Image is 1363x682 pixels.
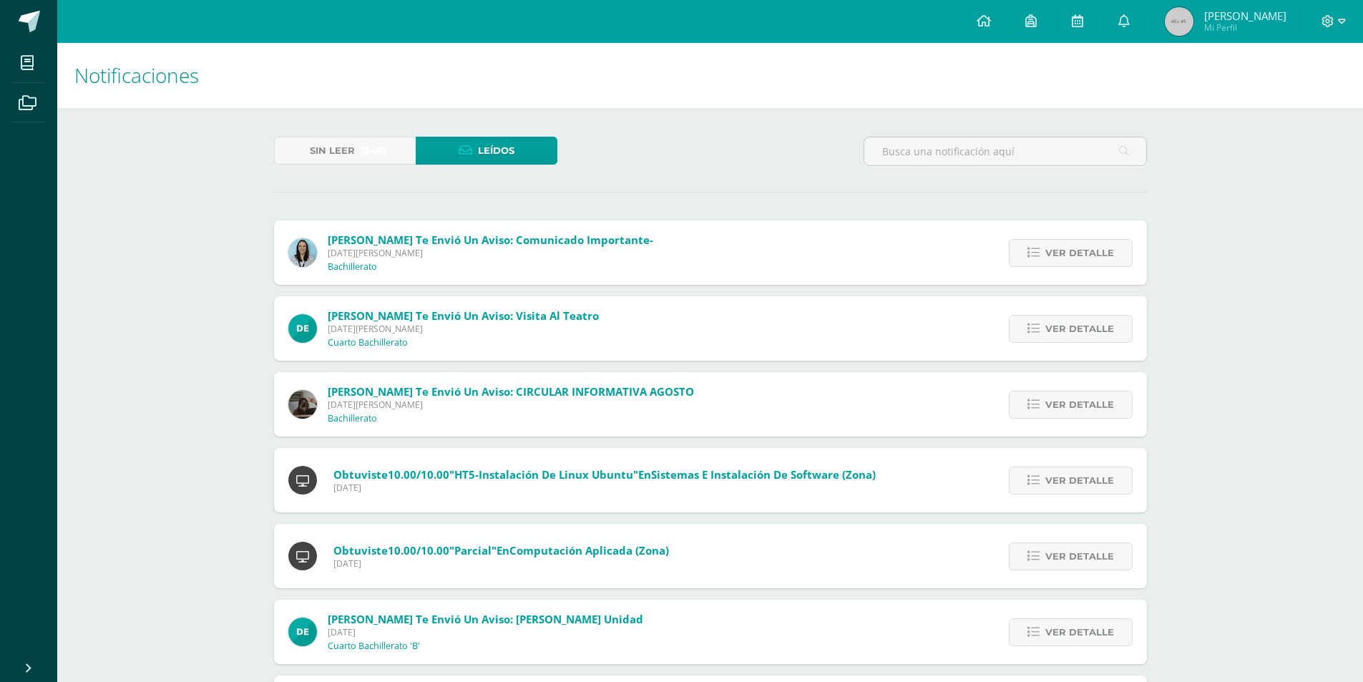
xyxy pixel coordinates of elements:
a: Leídos [416,137,557,165]
span: "HT5-Instalación de Linux Ubuntu" [449,467,638,482]
span: [PERSON_NAME] te envió un aviso: Visita al teatro [328,308,599,323]
span: 10.00/10.00 [388,543,449,557]
p: Bachillerato [328,413,377,424]
p: Bachillerato [328,261,377,273]
span: [DATE][PERSON_NAME] [328,323,599,335]
span: Mi Perfil [1204,21,1286,34]
span: Ver detalle [1045,467,1114,494]
img: aed16db0a88ebd6752f21681ad1200a1.png [288,238,317,267]
img: 9fa0c54c0c68d676f2f0303209928c54.png [288,314,317,343]
span: Notificaciones [74,62,199,89]
p: Cuarto Bachillerato [328,337,408,349]
span: Ver detalle [1045,316,1114,342]
span: Ver detalle [1045,619,1114,646]
img: 45x45 [1165,7,1193,36]
span: [DATE] [333,482,876,494]
span: Ver detalle [1045,240,1114,266]
input: Busca una notificación aquí [864,137,1146,165]
span: Ver detalle [1045,391,1114,418]
span: Leídos [478,137,514,164]
span: Obtuviste en [333,543,669,557]
span: [DATE][PERSON_NAME] [328,247,653,259]
span: Obtuviste en [333,467,876,482]
span: [PERSON_NAME] [1204,9,1286,23]
img: 225096a26acfc1687bffe5cda17b4a42.png [288,390,317,419]
a: Sin leer(345) [274,137,416,165]
span: [PERSON_NAME] te envió un aviso: CIRCULAR INFORMATIVA AGOSTO [328,384,694,399]
span: [DATE] [328,626,643,638]
img: 9fa0c54c0c68d676f2f0303209928c54.png [288,618,317,646]
span: [PERSON_NAME] te envió un aviso: Comunicado importante- [328,233,653,247]
span: Sistemas e Instalación de Software (Zona) [651,467,876,482]
span: (345) [361,137,386,164]
span: 10.00/10.00 [388,467,449,482]
span: [PERSON_NAME] te envió un aviso: [PERSON_NAME] Unidad [328,612,643,626]
span: Ver detalle [1045,543,1114,570]
span: [DATE][PERSON_NAME] [328,399,694,411]
span: Sin leer [310,137,355,164]
span: Computación Aplicada (Zona) [509,543,669,557]
span: [DATE] [333,557,669,570]
span: "Parcial" [449,543,497,557]
p: Cuarto Bachillerato 'B' [328,640,420,652]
